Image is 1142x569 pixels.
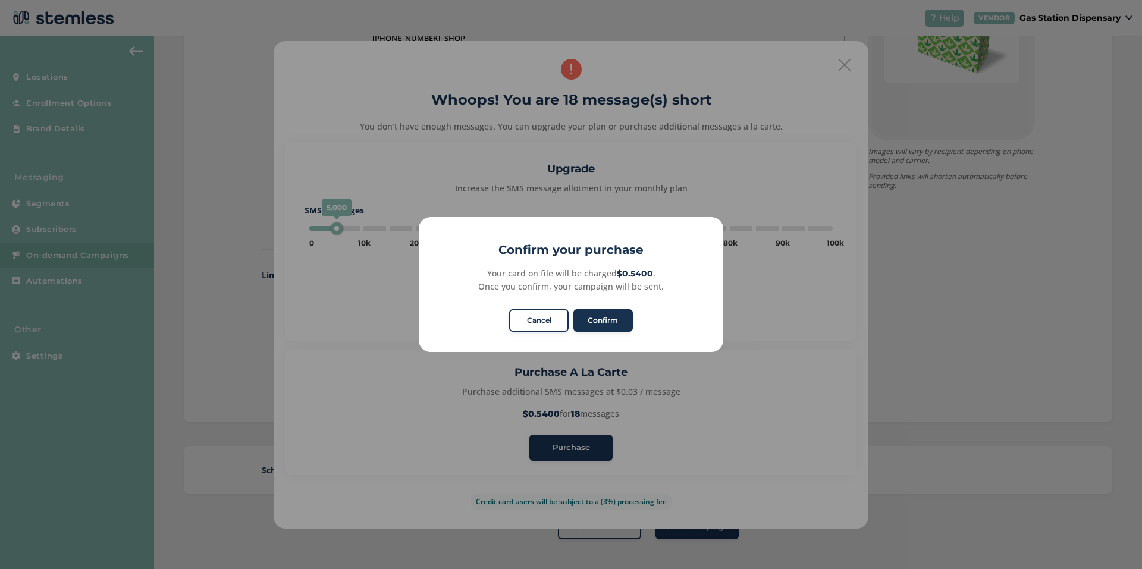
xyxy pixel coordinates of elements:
button: Confirm [573,309,633,332]
h2: Confirm your purchase [419,241,723,259]
button: Cancel [509,309,569,332]
strong: $0.5400 [617,268,653,279]
div: Your card on file will be charged . Once you confirm, your campaign will be sent. [432,267,710,293]
iframe: Chat Widget [1083,512,1142,569]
